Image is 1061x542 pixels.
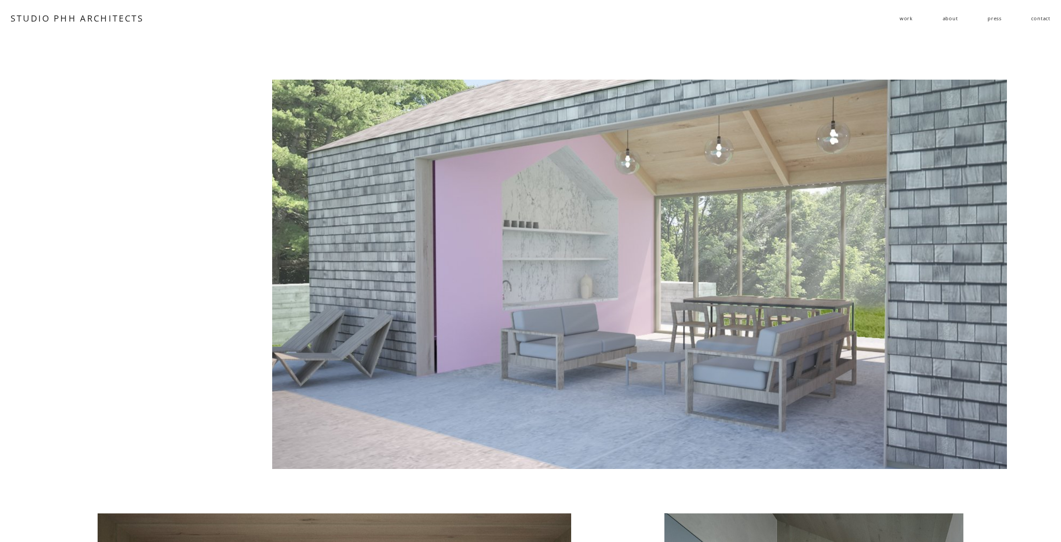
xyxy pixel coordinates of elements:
[988,12,1002,25] a: press
[900,12,913,25] a: folder dropdown
[900,12,913,25] span: work
[943,12,958,25] a: about
[11,12,144,24] a: STUDIO PHH ARCHITECTS
[1031,12,1050,25] a: contact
